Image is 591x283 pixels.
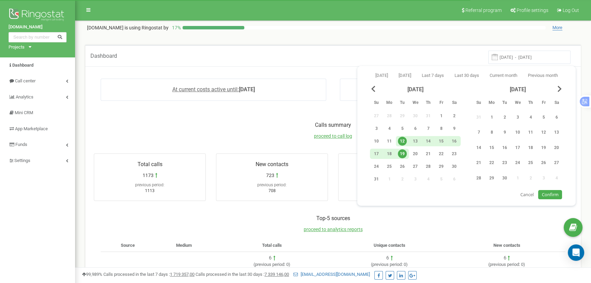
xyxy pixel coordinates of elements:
[15,142,27,147] span: Funds
[498,172,511,184] div: Tue Sep 30, 2025
[103,272,194,277] span: Calls processed in the last 7 days :
[411,137,420,146] div: 13
[498,111,511,123] div: Tue Sep 2, 2025
[552,143,561,152] div: 20
[493,243,520,248] span: New contacts
[537,141,550,154] div: Fri Sep 19, 2025
[372,262,403,267] span: previous period:
[370,174,383,184] div: Sun Aug 31, 2025
[264,272,289,277] u: 7 339 146,00
[370,149,383,159] div: Sun Aug 17, 2025
[435,149,448,159] div: Fri Aug 22, 2025
[448,123,461,134] div: Sat Aug 9, 2025
[485,157,498,169] div: Mon Sep 22, 2025
[87,24,169,31] p: [DOMAIN_NAME]
[485,111,498,123] div: Mon Sep 1, 2025
[314,133,352,139] a: proceed to call log
[485,172,498,184] div: Mon Sep 29, 2025
[513,158,522,167] div: 24
[465,8,502,13] span: Referral program
[397,98,407,108] abbr: Tuesday
[542,191,559,198] span: Confirm
[125,25,169,30] span: is using Ringostat by
[316,215,350,221] span: Top-5 sources
[511,157,524,169] div: Wed Sep 24, 2025
[422,161,435,172] div: Thu Aug 28, 2025
[424,162,433,171] div: 28
[528,73,558,78] span: Previous month
[474,128,483,137] div: 7
[383,136,396,146] div: Mon Aug 11, 2025
[511,111,524,123] div: Wed Sep 3, 2025
[422,136,435,146] div: Thu Aug 14, 2025
[121,243,135,248] span: Source
[517,190,537,199] button: Cancel
[538,190,562,199] button: Confirm
[398,149,407,158] div: 19
[526,113,535,122] div: 4
[304,227,363,232] a: proceed to analytics reports
[513,143,522,152] div: 17
[9,32,67,42] input: Search by number
[424,137,433,146] div: 14
[411,124,420,133] div: 6
[176,243,192,248] span: Medium
[436,98,446,108] abbr: Friday
[437,162,446,171] div: 29
[487,128,496,137] div: 8
[370,123,383,134] div: Sun Aug 3, 2025
[269,255,272,261] div: 6
[374,243,405,248] span: Unique contacts
[385,124,394,133] div: 4
[398,124,407,133] div: 5
[550,126,563,139] div: Sat Sep 13, 2025
[409,149,422,159] div: Wed Aug 20, 2025
[385,137,394,146] div: 11
[513,113,522,122] div: 3
[371,86,375,92] span: Previous Month
[537,111,550,123] div: Fri Sep 5, 2025
[371,98,381,108] abbr: Sunday
[424,149,433,158] div: 21
[551,98,562,108] abbr: Saturday
[422,149,435,159] div: Thu Aug 21, 2025
[537,157,550,169] div: Fri Sep 26, 2025
[262,243,282,248] span: Total calls
[513,98,523,108] abbr: Wednesday
[563,8,579,13] span: Log Out
[90,53,117,59] span: Dashboard
[474,98,484,108] abbr: Sunday
[293,272,370,277] a: [EMAIL_ADDRESS][DOMAIN_NAME]
[399,73,411,78] span: [DATE]
[82,272,102,277] span: 99,989%
[435,123,448,134] div: Fri Aug 8, 2025
[550,111,563,123] div: Sat Sep 6, 2025
[485,126,498,139] div: Mon Sep 8, 2025
[526,158,535,167] div: 25
[525,98,536,108] abbr: Thursday
[371,262,408,267] span: ( 0 )
[143,172,154,179] span: 1173
[435,136,448,146] div: Fri Aug 15, 2025
[500,143,509,152] div: 16
[487,143,496,152] div: 15
[396,136,409,146] div: Tue Aug 12, 2025
[14,158,30,163] span: Settings
[372,162,381,171] div: 24
[170,272,194,277] u: 1 719 357,00
[372,149,381,158] div: 17
[437,149,446,158] div: 22
[526,143,535,152] div: 18
[498,141,511,154] div: Tue Sep 16, 2025
[552,128,561,137] div: 13
[450,162,459,171] div: 30
[449,98,459,108] abbr: Saturday
[370,136,383,146] div: Sun Aug 10, 2025
[487,174,496,183] div: 29
[410,98,420,108] abbr: Wednesday
[398,137,407,146] div: 12
[500,113,509,122] div: 2
[568,244,584,261] div: Open Intercom Messenger
[472,141,485,154] div: Sun Sep 14, 2025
